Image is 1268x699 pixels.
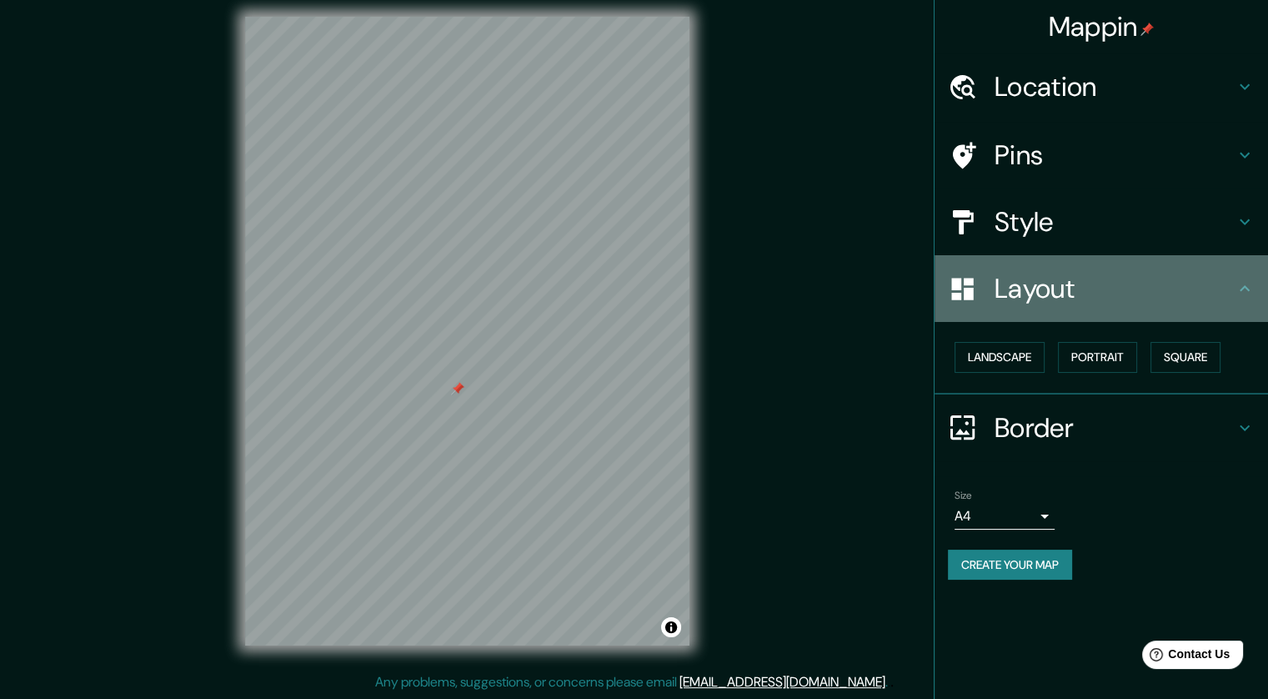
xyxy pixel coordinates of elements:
[955,342,1045,373] button: Landscape
[935,53,1268,120] div: Location
[1140,23,1154,36] img: pin-icon.png
[995,205,1235,239] h4: Style
[1058,342,1137,373] button: Portrait
[948,550,1072,581] button: Create your map
[955,488,972,502] label: Size
[995,70,1235,103] h4: Location
[995,138,1235,172] h4: Pins
[890,672,894,692] div: .
[661,617,681,637] button: Toggle attribution
[375,672,888,692] p: Any problems, suggestions, or concerns please email .
[245,17,689,646] canvas: Map
[935,395,1268,461] div: Border
[679,673,885,691] a: [EMAIL_ADDRESS][DOMAIN_NAME]
[935,255,1268,322] div: Layout
[1150,342,1220,373] button: Square
[955,503,1055,530] div: A4
[935,122,1268,189] div: Pins
[935,189,1268,255] div: Style
[995,411,1235,445] h4: Border
[1049,10,1155,43] h4: Mappin
[888,672,890,692] div: .
[1120,634,1250,681] iframe: Help widget launcher
[995,272,1235,305] h4: Layout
